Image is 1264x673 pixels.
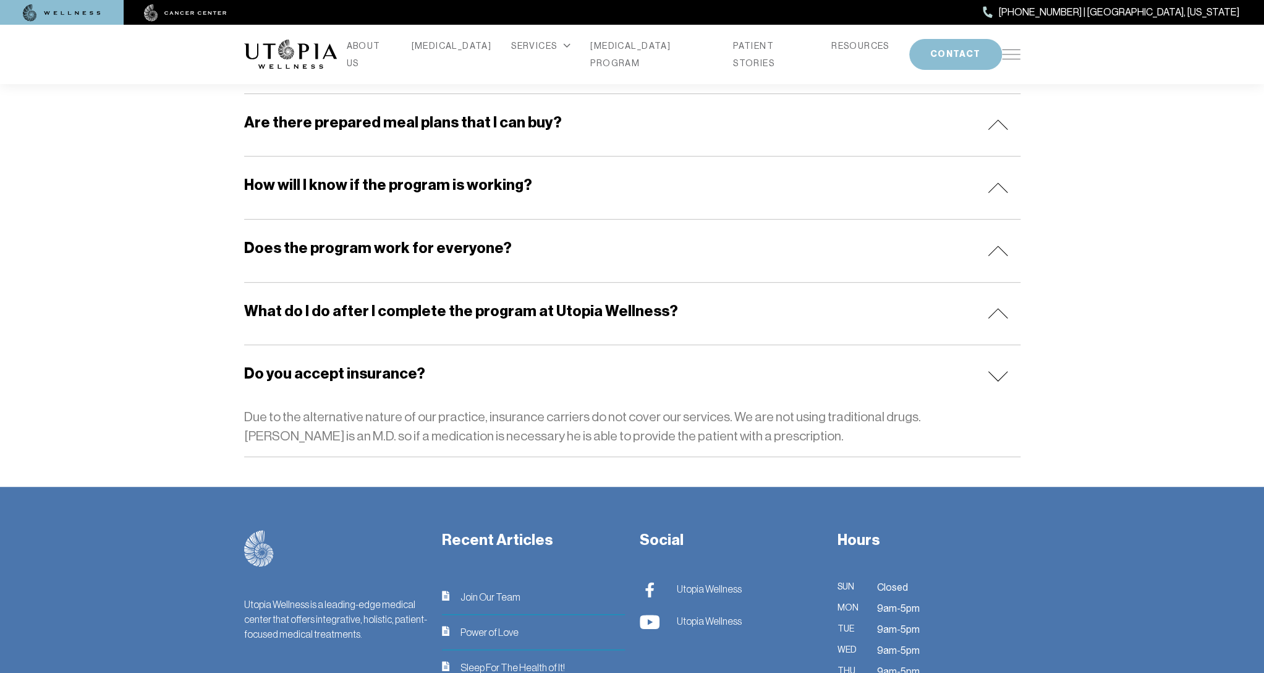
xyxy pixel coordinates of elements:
[831,37,889,54] a: RESOURCES
[877,643,920,659] span: 9am-5pm
[838,580,862,596] span: Sun
[442,625,625,640] a: iconPower of Love
[983,4,1239,20] a: [PHONE_NUMBER] | [GEOGRAPHIC_DATA], [US_STATE]
[244,175,532,195] h5: How will I know if the program is working?
[640,612,813,630] a: Utopia Wellness Utopia Wellness
[838,622,862,638] span: Tue
[442,661,449,671] img: icon
[640,582,660,598] img: Utopia Wellness
[838,643,862,659] span: Wed
[412,37,492,54] a: [MEDICAL_DATA]
[442,530,625,551] h3: Recent Articles
[677,614,742,628] span: Utopia Wellness
[988,182,1008,193] img: icon
[244,238,512,259] h5: Does the program work for everyone?
[23,4,101,22] img: wellness
[144,4,227,22] img: cancer center
[733,37,812,72] a: PATIENT STORIES
[244,301,678,322] h5: What do I do after I complete the program at Utopia Wellness?
[244,364,425,384] h5: Do you accept insurance?
[877,601,920,617] span: 9am-5pm
[640,614,660,630] img: Utopia Wellness
[877,580,908,596] span: Closed
[640,530,823,551] h3: Social
[909,39,1002,70] button: CONTACT
[442,626,449,636] img: icon
[988,371,1008,382] img: icon
[244,408,1020,447] p: Due to the alternative nature of our practice, insurance carriers do not cover our services. We a...
[838,601,862,617] span: Mon
[460,625,519,640] span: Power of Love
[1002,49,1020,59] img: icon-hamburger
[988,246,1008,256] img: icon
[244,40,337,69] img: logo
[590,37,713,72] a: [MEDICAL_DATA] PROGRAM
[877,622,920,638] span: 9am-5pm
[460,589,520,604] span: Join Our Team
[347,37,392,72] a: ABOUT US
[244,597,427,641] div: Utopia Wellness is a leading-edge medical center that offers integrative, holistic, patient-focus...
[677,581,742,596] span: Utopia Wellness
[244,530,274,567] img: logo
[511,37,570,54] div: SERVICES
[442,589,625,604] a: iconJoin Our Team
[640,580,813,598] a: Utopia Wellness Utopia Wellness
[988,119,1008,130] img: icon
[244,113,562,133] h5: Are there prepared meal plans that I can buy?
[442,591,449,601] img: icon
[988,308,1008,319] img: icon
[838,530,1020,551] h3: Hours
[999,4,1239,20] span: [PHONE_NUMBER] | [GEOGRAPHIC_DATA], [US_STATE]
